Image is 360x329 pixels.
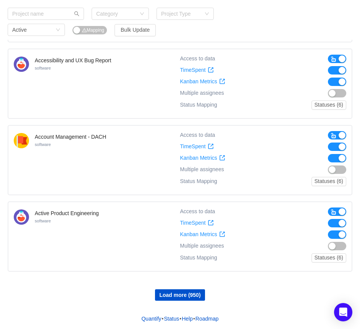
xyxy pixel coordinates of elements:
div: Open Intercom Messenger [334,303,352,321]
button: Statuses (6) [312,177,346,186]
h4: Accessibility and UX Bug Report [35,57,111,64]
i: icon: search [74,11,79,16]
div: Status Mapping [180,253,217,263]
a: TimeSpent [180,220,214,226]
small: software [35,142,51,147]
a: Kanban Metrics [180,78,225,85]
button: Statuses (6) [312,100,346,110]
div: Active [12,24,27,36]
span: TimeSpent [180,143,206,150]
i: icon: down [140,11,144,17]
span: TimeSpent [180,67,206,73]
i: icon: warning [82,28,87,32]
button: Statuses (6) [312,253,346,263]
small: software [35,219,51,223]
span: Mapping [82,28,104,33]
span: Multiple assignees [180,243,224,249]
div: Status Mapping [180,100,217,110]
a: TimeSpent [180,67,214,73]
a: Help [181,313,193,324]
h4: Active Product Engineering [35,209,99,217]
span: TimeSpent [180,220,206,226]
div: Status Mapping [180,177,217,186]
img: 21321 [14,209,29,225]
div: Project Type [161,10,201,18]
span: Multiple assignees [180,166,224,173]
div: Access to data [180,207,215,216]
span: • [179,316,181,322]
a: Kanban Metrics [180,155,225,161]
span: Multiple assignees [180,90,224,96]
a: Kanban Metrics [180,231,225,238]
input: Project name [8,8,84,20]
span: • [162,316,164,322]
div: Category [96,10,136,18]
span: Kanban Metrics [180,231,217,238]
a: TimeSpent [180,143,214,150]
button: Load more (950) [155,289,205,301]
h4: Account Management - DACH [35,133,106,141]
img: 21321 [14,57,29,72]
span: Kanban Metrics [180,78,217,85]
i: icon: down [205,11,209,17]
button: Bulk Update [115,24,156,36]
a: Quantify [141,313,161,324]
img: 21318 [14,133,29,148]
a: Roadmap [195,313,219,324]
a: Status [164,313,180,324]
span: • [193,316,195,322]
div: Access to data [180,131,215,139]
div: Access to data [180,55,215,63]
small: software [35,66,51,70]
span: Kanban Metrics [180,155,217,161]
